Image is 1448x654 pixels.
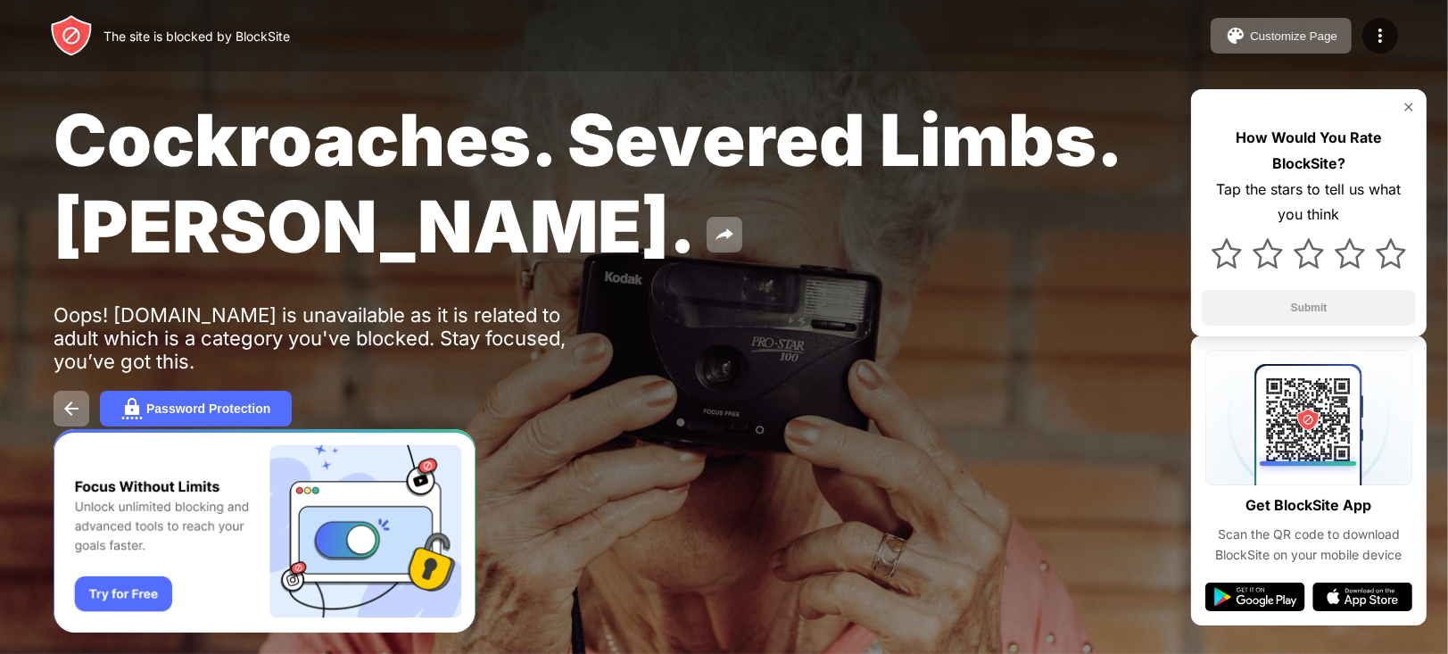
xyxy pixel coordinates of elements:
[1376,238,1406,269] img: star.svg
[1294,238,1324,269] img: star.svg
[1211,18,1352,54] button: Customize Page
[1335,238,1365,269] img: star.svg
[1402,100,1416,114] img: rate-us-close.svg
[1253,238,1283,269] img: star.svg
[54,429,476,633] iframe: Banner
[1202,290,1416,326] button: Submit
[1225,25,1246,46] img: pallet.svg
[1212,238,1242,269] img: star.svg
[121,398,143,419] img: password.svg
[54,303,605,373] div: Oops! [DOMAIN_NAME] is unavailable as it is related to adult which is a category you've blocked. ...
[61,398,82,419] img: back.svg
[54,96,1119,269] span: Cockroaches. Severed Limbs. [PERSON_NAME].
[714,224,735,245] img: share.svg
[1250,29,1337,43] div: Customize Page
[1202,125,1416,177] div: How Would You Rate BlockSite?
[103,29,290,44] div: The site is blocked by BlockSite
[1202,177,1416,228] div: Tap the stars to tell us what you think
[50,14,93,57] img: header-logo.svg
[146,402,270,416] div: Password Protection
[1369,25,1391,46] img: menu-icon.svg
[1312,583,1412,611] img: app-store.svg
[1205,583,1305,611] img: google-play.svg
[100,391,292,426] button: Password Protection
[1205,525,1412,565] div: Scan the QR code to download BlockSite on your mobile device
